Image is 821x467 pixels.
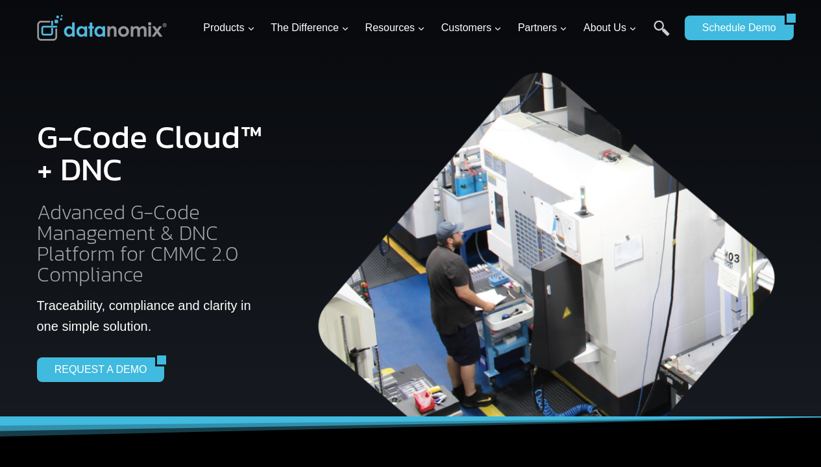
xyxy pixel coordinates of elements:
a: Schedule Demo [685,16,785,40]
nav: Primary Navigation [198,7,678,49]
span: About Us [583,19,637,36]
img: Datanomix [37,15,167,41]
a: Search [654,20,670,49]
h1: G-Code Cloud™ + DNC [37,121,269,186]
span: The Difference [271,19,349,36]
span: Products [203,19,254,36]
h2: Advanced G-Code Management & DNC Platform for CMMC 2.0 Compliance [37,202,269,285]
p: Traceability, compliance and clarity in one simple solution. [37,295,269,337]
span: Partners [518,19,567,36]
span: Customers [441,19,502,36]
a: REQUEST A DEMO [37,357,156,382]
span: Resources [365,19,425,36]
